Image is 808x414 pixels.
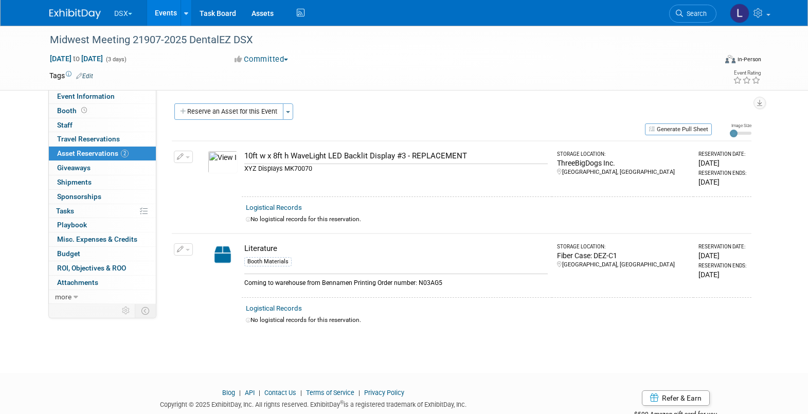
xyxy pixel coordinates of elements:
button: Generate Pull Sheet [645,123,712,135]
a: Staff [49,118,156,132]
a: Attachments [49,276,156,290]
div: ThreeBigDogs Inc. [557,158,689,168]
a: Travel Reservations [49,132,156,146]
span: Shipments [57,178,92,186]
a: Misc. Expenses & Credits [49,232,156,246]
a: Search [669,5,716,23]
span: Travel Reservations [57,135,120,143]
img: ExhibitDay [49,9,101,19]
div: 10ft w x 8ft h WaveLight LED Backlit Display #3 - REPLACEMENT [244,151,548,161]
span: | [298,389,304,397]
span: Budget [57,249,80,258]
a: Shipments [49,175,156,189]
a: Privacy Policy [364,389,404,397]
span: to [71,55,81,63]
span: | [256,389,263,397]
a: Event Information [49,89,156,103]
a: Budget [49,247,156,261]
div: Reservation Date: [698,243,747,250]
span: ROI, Objectives & ROO [57,264,126,272]
div: Booth Materials [244,257,292,266]
div: Coming to warehouse from Bennamen Printing Order number: N03AG5 [244,274,548,287]
div: [GEOGRAPHIC_DATA], [GEOGRAPHIC_DATA] [557,261,689,269]
span: 2 [121,150,129,157]
div: Reservation Date: [698,151,747,158]
a: API [245,389,255,397]
div: Literature [244,243,548,254]
span: Playbook [57,221,87,229]
div: Reservation Ends: [698,262,747,269]
a: Tasks [49,204,156,218]
span: Misc. Expenses & Credits [57,235,137,243]
td: Personalize Event Tab Strip [117,304,135,317]
div: No logistical records for this reservation. [246,316,747,325]
div: XYZ Displays MK70070 [244,164,548,173]
div: Reservation Ends: [698,170,747,177]
a: Refer & Earn [642,390,710,406]
a: Giveaways [49,161,156,175]
span: Search [683,10,707,17]
div: Midwest Meeting 21907-2025 DentalEZ DSX [46,31,701,49]
span: | [237,389,243,397]
div: No logistical records for this reservation. [246,215,747,224]
a: Sponsorships [49,190,156,204]
img: Format-Inperson.png [725,55,735,63]
a: Playbook [49,218,156,232]
td: Toggle Event Tabs [135,304,156,317]
a: Terms of Service [306,389,354,397]
button: Committed [231,54,292,65]
span: [DATE] [DATE] [49,54,103,63]
div: Image Size [730,122,751,129]
a: Logistical Records [246,304,302,312]
span: Booth [57,106,89,115]
td: Tags [49,70,93,81]
span: Staff [57,121,73,129]
div: Storage Location: [557,151,689,158]
a: more [49,290,156,304]
div: In-Person [737,56,761,63]
span: (3 days) [105,56,127,63]
span: Attachments [57,278,98,286]
span: Booth not reserved yet [79,106,89,114]
a: Contact Us [264,389,296,397]
div: Event Rating [733,70,761,76]
div: [DATE] [698,250,747,261]
span: Tasks [56,207,74,215]
span: | [356,389,363,397]
div: Event Format [656,53,762,69]
a: Asset Reservations2 [49,147,156,160]
div: [GEOGRAPHIC_DATA], [GEOGRAPHIC_DATA] [557,168,689,176]
div: [DATE] [698,269,747,280]
div: [DATE] [698,177,747,187]
div: Copyright © 2025 ExhibitDay, Inc. All rights reserved. ExhibitDay is a registered trademark of Ex... [49,398,578,409]
span: more [55,293,71,301]
span: Giveaways [57,164,91,172]
span: Sponsorships [57,192,101,201]
a: Booth [49,104,156,118]
a: Edit [76,73,93,80]
button: Reserve an Asset for this Event [174,103,283,120]
div: Fiber Case: DEZ-C1 [557,250,689,261]
div: Storage Location: [557,243,689,250]
img: View Images [208,151,238,173]
img: Lori Stewart [730,4,749,23]
span: Event Information [57,92,115,100]
a: ROI, Objectives & ROO [49,261,156,275]
img: Capital-Asset-Icon-2.png [208,243,238,266]
div: [DATE] [698,158,747,168]
sup: ® [340,400,344,405]
span: Asset Reservations [57,149,129,157]
a: Logistical Records [246,204,302,211]
a: Blog [222,389,235,397]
